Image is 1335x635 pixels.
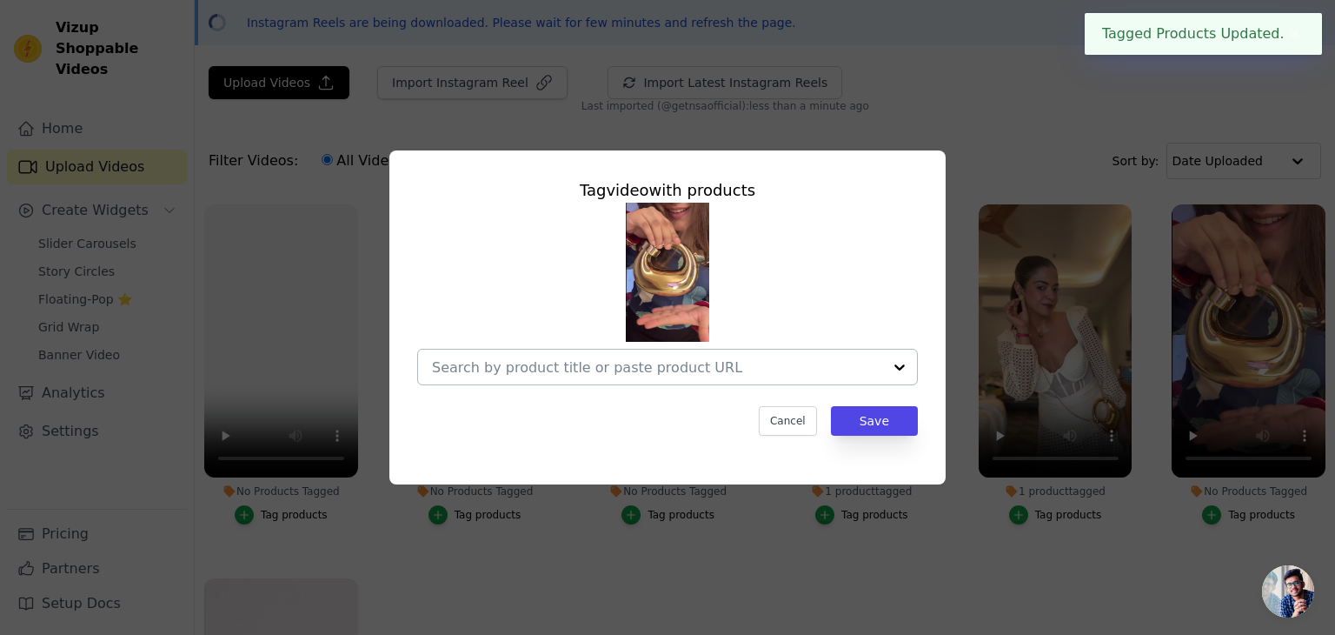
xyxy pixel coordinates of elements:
div: Tagged Products Updated. [1085,13,1322,55]
button: Save [831,406,918,436]
img: reel-preview-puwsw7-32.myshopify.com-3718430466974546897_47377851312.jpeg [626,203,709,342]
div: Open chat [1262,565,1314,618]
button: Close [1285,23,1305,44]
input: Search by product title or paste product URL [432,359,882,376]
button: Cancel [759,406,817,436]
div: Tag video with products [417,178,918,203]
